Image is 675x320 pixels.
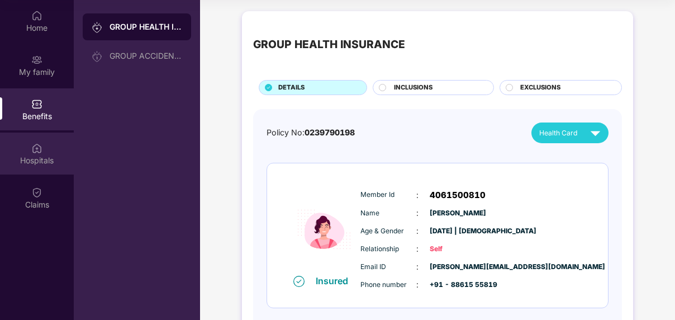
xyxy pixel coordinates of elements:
img: svg+xml;base64,PHN2ZyBpZD0iSG9zcGl0YWxzIiB4bWxucz0iaHR0cDovL3d3dy53My5vcmcvMjAwMC9zdmciIHdpZHRoPS... [31,143,42,154]
span: INCLUSIONS [394,83,432,93]
span: Phone number [360,280,416,290]
img: svg+xml;base64,PHN2ZyBpZD0iQ2xhaW0iIHhtbG5zPSJodHRwOi8vd3d3LnczLm9yZy8yMDAwL3N2ZyIgd2lkdGg9IjIwIi... [31,187,42,198]
span: : [416,243,419,255]
span: : [416,261,419,273]
img: svg+xml;base64,PHN2ZyBpZD0iSG9tZSIgeG1sbnM9Imh0dHA6Ly93d3cudzMub3JnLzIwMDAvc3ZnIiB3aWR0aD0iMjAiIG... [31,10,42,21]
span: : [416,207,419,219]
span: [DATE] | [DEMOGRAPHIC_DATA] [430,226,486,237]
span: Health Card [539,128,577,138]
span: Relationship [360,244,416,255]
span: [PERSON_NAME] [430,208,486,219]
span: DETAILS [278,83,305,93]
div: GROUP ACCIDENTAL INSURANCE [110,51,182,60]
div: Policy No: [267,126,355,139]
img: svg+xml;base64,PHN2ZyB3aWR0aD0iMjAiIGhlaWdodD0iMjAiIHZpZXdCb3g9IjAgMCAyMCAyMCIgZmlsbD0ibm9uZSIgeG... [31,54,42,65]
span: EXCLUSIONS [520,83,560,93]
span: : [416,225,419,237]
img: svg+xml;base64,PHN2ZyB3aWR0aD0iMjAiIGhlaWdodD0iMjAiIHZpZXdCb3g9IjAgMCAyMCAyMCIgZmlsbD0ibm9uZSIgeG... [92,22,103,33]
img: svg+xml;base64,PHN2ZyB4bWxucz0iaHR0cDovL3d3dy53My5vcmcvMjAwMC9zdmciIHdpZHRoPSIxNiIgaGVpZ2h0PSIxNi... [293,276,305,287]
span: Member Id [360,190,416,200]
span: +91 - 88615 55819 [430,280,486,290]
span: : [416,189,419,201]
span: 4061500810 [430,189,486,202]
div: GROUP HEALTH INSURANCE [110,21,182,32]
img: svg+xml;base64,PHN2ZyB4bWxucz0iaHR0cDovL3d3dy53My5vcmcvMjAwMC9zdmciIHZpZXdCb3g9IjAgMCAyNCAyNCIgd2... [586,123,605,143]
img: svg+xml;base64,PHN2ZyB3aWR0aD0iMjAiIGhlaWdodD0iMjAiIHZpZXdCb3g9IjAgMCAyMCAyMCIgZmlsbD0ibm9uZSIgeG... [92,51,103,62]
span: Self [430,244,486,255]
img: svg+xml;base64,PHN2ZyBpZD0iQmVuZWZpdHMiIHhtbG5zPSJodHRwOi8vd3d3LnczLm9yZy8yMDAwL3N2ZyIgd2lkdGg9Ij... [31,98,42,110]
div: Insured [316,275,355,286]
span: [PERSON_NAME][EMAIL_ADDRESS][DOMAIN_NAME] [430,262,486,272]
span: Age & Gender [360,226,416,237]
button: Health Card [531,123,609,143]
span: 0239790198 [305,128,355,137]
div: GROUP HEALTH INSURANCE [253,36,405,53]
span: Email ID [360,262,416,272]
span: : [416,279,419,291]
img: icon [291,184,358,275]
span: Name [360,208,416,219]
